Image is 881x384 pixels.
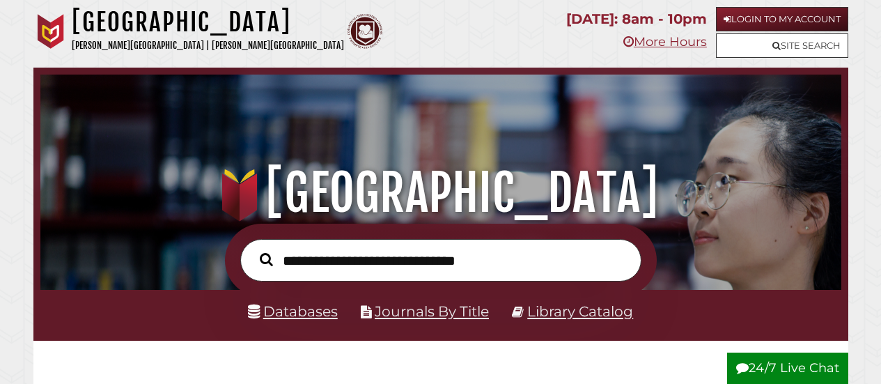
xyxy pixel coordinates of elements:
[566,7,707,31] p: [DATE]: 8am - 10pm
[716,33,848,58] a: Site Search
[53,162,827,224] h1: [GEOGRAPHIC_DATA]
[527,302,633,320] a: Library Catalog
[623,34,707,49] a: More Hours
[375,302,489,320] a: Journals By Title
[348,14,382,49] img: Calvin Theological Seminary
[716,7,848,31] a: Login to My Account
[33,14,68,49] img: Calvin University
[248,302,338,320] a: Databases
[260,252,273,266] i: Search
[72,38,344,54] p: [PERSON_NAME][GEOGRAPHIC_DATA] | [PERSON_NAME][GEOGRAPHIC_DATA]
[72,7,344,38] h1: [GEOGRAPHIC_DATA]
[253,249,280,270] button: Search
